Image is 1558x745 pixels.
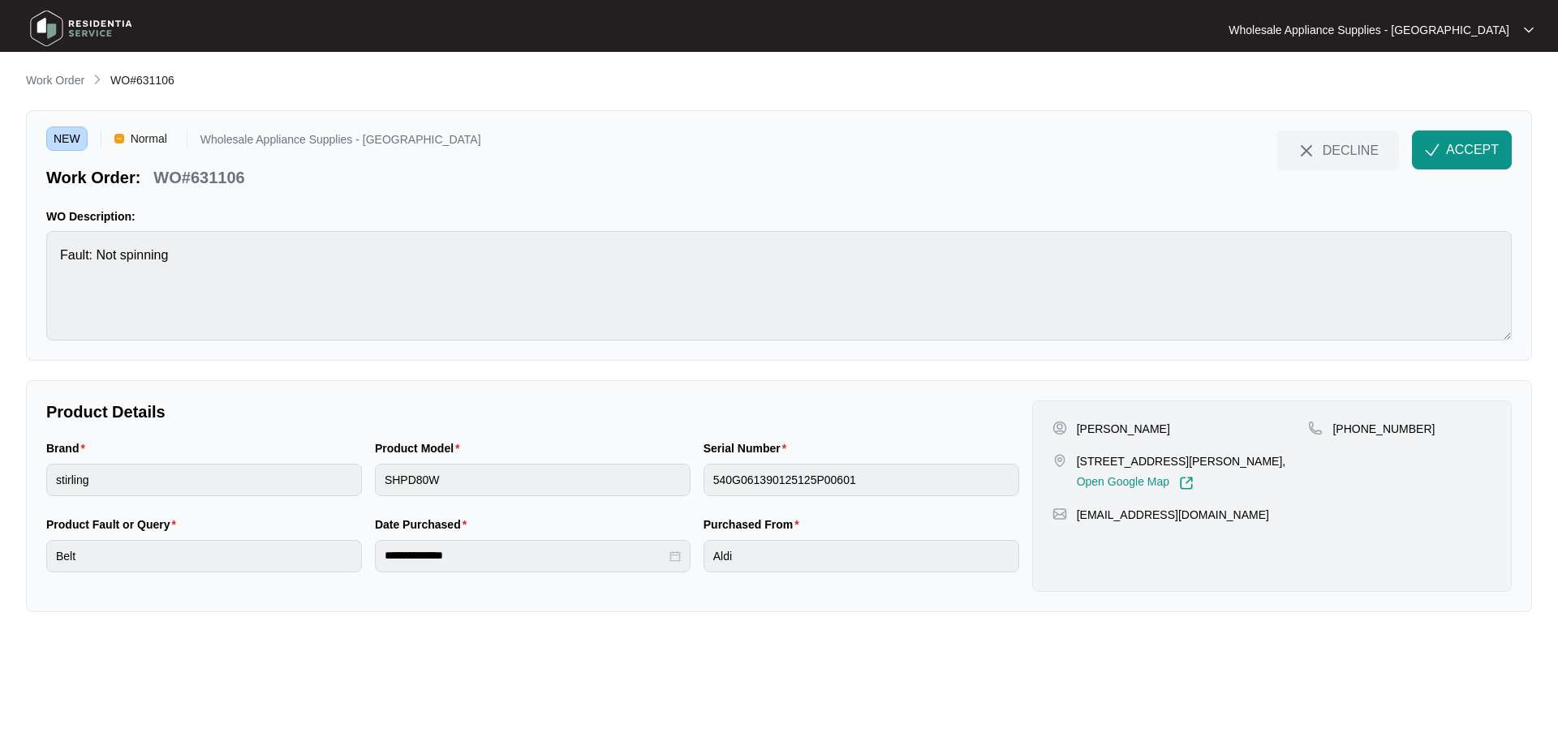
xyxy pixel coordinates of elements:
img: map-pin [1308,421,1323,435]
img: residentia service logo [24,4,138,53]
label: Purchased From [704,516,806,533]
input: Serial Number [704,464,1019,496]
span: ACCEPT [1446,140,1499,160]
p: Product Details [46,400,1019,423]
p: WO Description: [46,208,1512,225]
label: Product Model [375,440,467,456]
label: Product Fault or Query [46,516,183,533]
img: dropdown arrow [1524,26,1534,34]
input: Product Fault or Query [46,540,362,572]
a: Open Google Map [1077,476,1194,490]
p: Wholesale Appliance Supplies - [GEOGRAPHIC_DATA] [1229,22,1509,38]
label: Date Purchased [375,516,473,533]
img: Link-External [1179,476,1194,490]
p: [EMAIL_ADDRESS][DOMAIN_NAME] [1077,507,1269,523]
label: Serial Number [704,440,793,456]
p: Wholesale Appliance Supplies - [GEOGRAPHIC_DATA] [200,134,481,151]
p: Work Order [26,72,84,88]
span: DECLINE [1323,141,1379,159]
input: Date Purchased [385,547,666,564]
input: Purchased From [704,540,1019,572]
span: Normal [124,126,174,151]
p: Work Order: [46,166,140,189]
p: [PHONE_NUMBER] [1332,421,1435,437]
img: close-Icon [1297,141,1316,161]
img: map-pin [1052,453,1067,468]
button: close-IconDECLINE [1276,131,1399,169]
img: user-pin [1052,421,1067,435]
img: chevron-right [91,73,104,86]
img: Vercel Logo [114,134,124,143]
button: check-IconACCEPT [1412,131,1512,169]
textarea: Fault: Not spinning [46,231,1512,340]
a: Work Order [23,72,88,90]
span: WO#631106 [110,74,174,87]
input: Product Model [375,464,691,496]
p: [PERSON_NAME] [1077,421,1170,437]
img: map-pin [1052,507,1067,521]
img: check-Icon [1425,143,1440,157]
label: Brand [46,440,92,456]
input: Brand [46,464,362,496]
span: NEW [46,126,88,151]
p: WO#631106 [153,166,244,189]
p: [STREET_ADDRESS][PERSON_NAME], [1077,453,1286,469]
